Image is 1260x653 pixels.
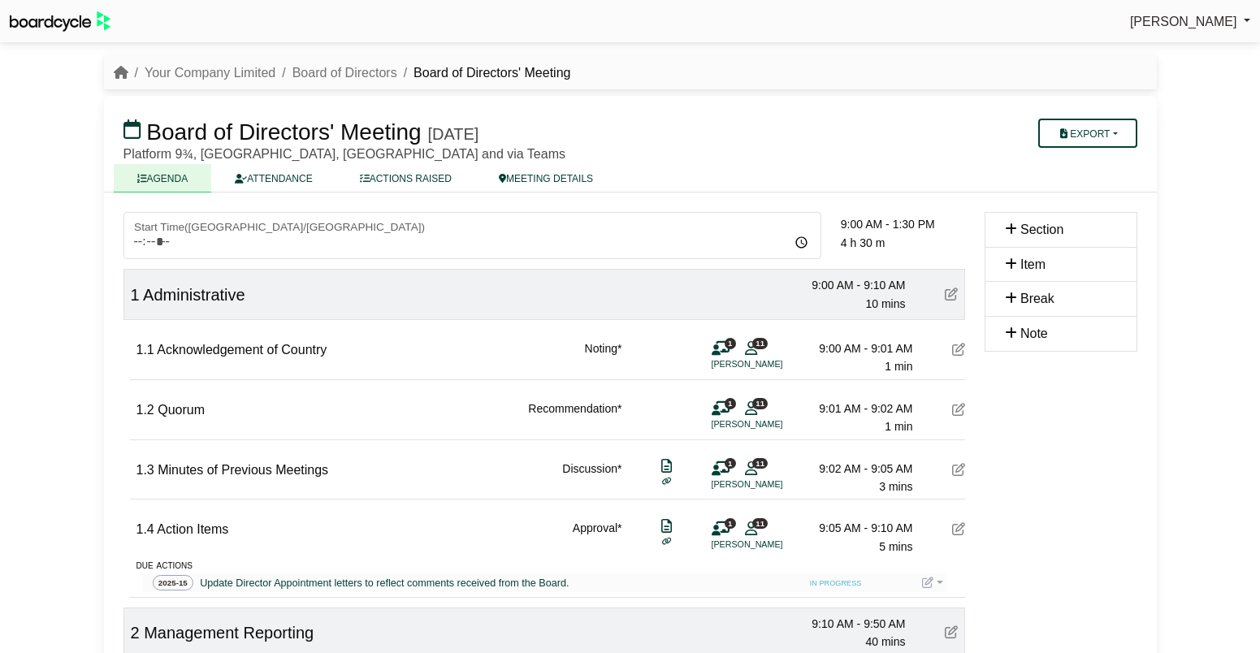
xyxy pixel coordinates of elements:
[158,463,328,477] span: Minutes of Previous Meetings
[136,556,965,573] div: due actions
[1020,257,1046,271] span: Item
[885,420,912,433] span: 1 min
[197,575,572,591] a: Update Director Appointment letters to reflect comments received from the Board.
[725,518,736,529] span: 1
[144,624,314,642] span: Management Reporting
[841,215,965,233] div: 9:00 AM - 1:30 PM
[131,286,140,304] span: 1
[143,286,245,304] span: Administrative
[799,519,913,537] div: 9:05 AM - 9:10 AM
[211,164,336,192] a: ATTENDANCE
[131,624,140,642] span: 2
[146,119,421,145] span: Board of Directors' Meeting
[573,519,622,556] div: Approval*
[157,522,228,536] span: Action Items
[123,147,565,161] span: Platform 9¾, [GEOGRAPHIC_DATA], [GEOGRAPHIC_DATA] and via Teams
[865,635,905,648] span: 40 mins
[145,66,275,80] a: Your Company Limited
[136,403,154,417] span: 1.2
[752,518,768,529] span: 11
[752,398,768,409] span: 11
[885,360,912,373] span: 1 min
[1020,223,1063,236] span: Section
[136,463,154,477] span: 1.3
[427,124,478,144] div: [DATE]
[799,400,913,417] div: 9:01 AM - 9:02 AM
[157,343,327,357] span: Acknowledgement of Country
[752,338,768,348] span: 11
[805,577,867,590] span: IN PROGRESS
[725,338,736,348] span: 1
[725,458,736,469] span: 1
[799,460,913,478] div: 9:02 AM - 9:05 AM
[397,63,571,84] li: Board of Directors' Meeting
[10,11,110,32] img: BoardcycleBlackGreen-aaafeed430059cb809a45853b8cf6d952af9d84e6e89e1f1685b34bfd5cb7d64.svg
[725,398,736,409] span: 1
[799,339,913,357] div: 9:00 AM - 9:01 AM
[562,460,621,496] div: Discussion*
[879,480,912,493] span: 3 mins
[712,417,834,431] li: [PERSON_NAME]
[1020,326,1048,340] span: Note
[136,522,154,536] span: 1.4
[879,540,912,553] span: 5 mins
[114,164,212,192] a: AGENDA
[1020,292,1054,305] span: Break
[1038,119,1137,148] button: Export
[841,236,885,249] span: 4 h 30 m
[712,538,834,551] li: [PERSON_NAME]
[865,297,905,310] span: 10 mins
[153,575,194,590] span: 2025-15
[1130,11,1250,32] a: [PERSON_NAME]
[292,66,397,80] a: Board of Directors
[336,164,475,192] a: ACTIONS RAISED
[158,403,205,417] span: Quorum
[792,615,906,633] div: 9:10 AM - 9:50 AM
[475,164,617,192] a: MEETING DETAILS
[136,343,154,357] span: 1.1
[712,478,834,491] li: [PERSON_NAME]
[528,400,621,436] div: Recommendation*
[114,63,571,84] nav: breadcrumb
[752,458,768,469] span: 11
[585,339,622,376] div: Noting*
[1130,15,1237,28] span: [PERSON_NAME]
[792,276,906,294] div: 9:00 AM - 9:10 AM
[712,357,834,371] li: [PERSON_NAME]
